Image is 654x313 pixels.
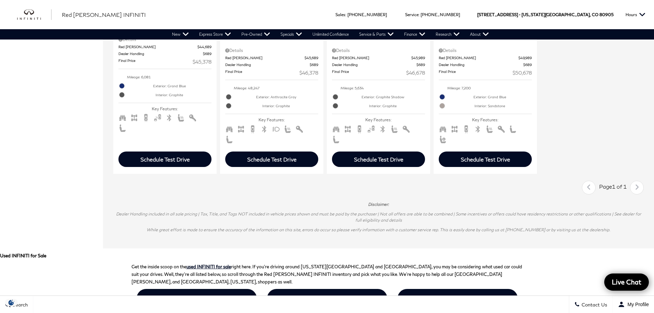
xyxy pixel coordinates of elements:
span: : [418,12,420,17]
span: Third Row Seats [439,126,447,131]
span: Backup Camera [142,114,150,120]
a: Pre-Owned [236,29,275,40]
span: Bluetooth [260,126,268,131]
span: Red [PERSON_NAME] [439,55,518,60]
span: Leather Seats [118,125,127,130]
span: Contact Us [580,302,607,308]
span: Bluetooth [165,114,173,120]
span: $689 [523,62,532,67]
span: Third Row Seats [225,126,233,131]
span: Dealer Handling [439,62,523,67]
span: $46,678 [406,69,425,76]
a: Red [PERSON_NAME] $44,689 [118,44,211,49]
span: Search [11,302,28,308]
div: Schedule Test Drive - INFINITI QX60 PURE [332,152,425,167]
span: $45,378 [193,58,211,65]
a: View Specials [267,289,387,308]
span: Leather Seats [332,136,340,141]
span: Exterior: Grand Blue [447,93,532,100]
a: Dealer Handling $689 [118,51,211,56]
a: Final Price $46,678 [332,69,425,76]
div: Schedule Test Drive - INFINITI QX80 Sensory [225,152,318,167]
span: Key Features : [332,118,425,122]
span: Keyless Entry [497,126,505,131]
span: Leather Seats [225,136,233,141]
span: Bluetooth [379,126,387,131]
a: Dealer Handling $689 [332,62,425,67]
div: Schedule Test Drive [247,156,297,163]
span: Backup Camera [249,126,257,131]
span: Third Row Seats [118,114,127,120]
span: Red [PERSON_NAME] [332,55,411,60]
span: Exterior: Grand Blue [127,82,211,89]
span: Live Chat [608,278,645,286]
span: Bluetooth [474,126,482,131]
div: Schedule Test Drive [354,156,403,163]
li: Mileage: 5,634 [332,83,425,92]
a: Red [PERSON_NAME] $45,989 [332,55,425,60]
img: Opt-Out Icon [3,299,19,306]
span: $49,989 [518,55,532,60]
span: Red [PERSON_NAME] [118,44,197,49]
a: Schedule Test Drive [398,289,518,308]
span: Backup Camera [355,126,364,131]
span: Key Features : [118,107,211,111]
img: INFINITI [17,9,51,20]
span: Leather Seats [509,126,517,131]
span: Memory Seats [439,136,447,141]
span: AWD [344,126,352,131]
span: $689 [416,62,425,67]
div: Schedule Test Drive - INFINITI QX60 PURE [118,152,211,167]
a: Unlimited Confidence [307,29,354,40]
span: $45,989 [411,55,425,60]
a: used INFINITI for sale [186,264,231,269]
a: [STREET_ADDRESS] • [US_STATE][GEOGRAPHIC_DATA], CO 80905 [477,12,613,17]
span: Keyless Entry [295,126,303,131]
span: Heated Seats [284,126,292,131]
a: [PHONE_NUMBER] [421,12,460,17]
span: Interior: Graphite [234,102,318,109]
a: New [167,29,194,40]
p: While great effort is made to ensure the accuracy of the information on this site, errors do occu... [113,227,644,233]
span: Final Price [118,58,193,65]
a: Final Price $46,378 [225,69,318,76]
span: Heated Seats [177,114,185,120]
a: [PHONE_NUMBER] [347,12,387,17]
span: Service [405,12,418,17]
div: Page 1 of 1 [596,181,630,194]
a: Final Price $45,378 [118,58,211,65]
span: My Profile [625,302,649,307]
span: Interior: Graphite [127,91,211,98]
a: Dealer Handling $689 [439,62,532,67]
span: Key Features : [439,118,532,122]
a: Red [PERSON_NAME] $49,989 [439,55,532,60]
div: Schedule Test Drive [140,156,190,163]
div: Schedule Test Drive [461,156,510,163]
span: $689 [310,62,318,67]
button: Open user profile menu [613,296,654,313]
span: $44,689 [197,44,211,49]
span: Fog Lights [272,126,280,131]
span: $689 [203,51,211,56]
span: Interior: Sandstone [447,102,532,109]
span: Blind Spot Monitor [153,114,162,120]
a: Final Price $50,678 [439,69,532,76]
span: Dealer Handling [225,62,310,67]
p: Get the inside scoop on the right here. If you’re driving around [US_STATE][GEOGRAPHIC_DATA] and ... [131,263,523,286]
li: Mileage: 7,200 [439,83,532,92]
span: Backup Camera [462,126,470,131]
a: Value Your Trade [137,289,257,308]
span: Exterior: Anthracite Gray [234,93,318,100]
span: $46,378 [299,69,318,76]
a: About [465,29,494,40]
p: Dealer Handling included in all sale pricing | Tax, Title, and Tags NOT included in vehicle price... [113,211,644,223]
span: Key Features : [225,118,318,122]
span: Heated Seats [485,126,494,131]
span: Red [PERSON_NAME] [225,55,305,60]
span: : [345,12,346,17]
span: Keyless Entry [188,114,197,120]
span: Dealer Handling [118,51,203,56]
span: Exterior: Graphite Shadow [341,93,425,100]
div: Pricing Details - INFINITI QX60 LUXE [439,47,532,54]
span: Keyless Entry [402,126,410,131]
